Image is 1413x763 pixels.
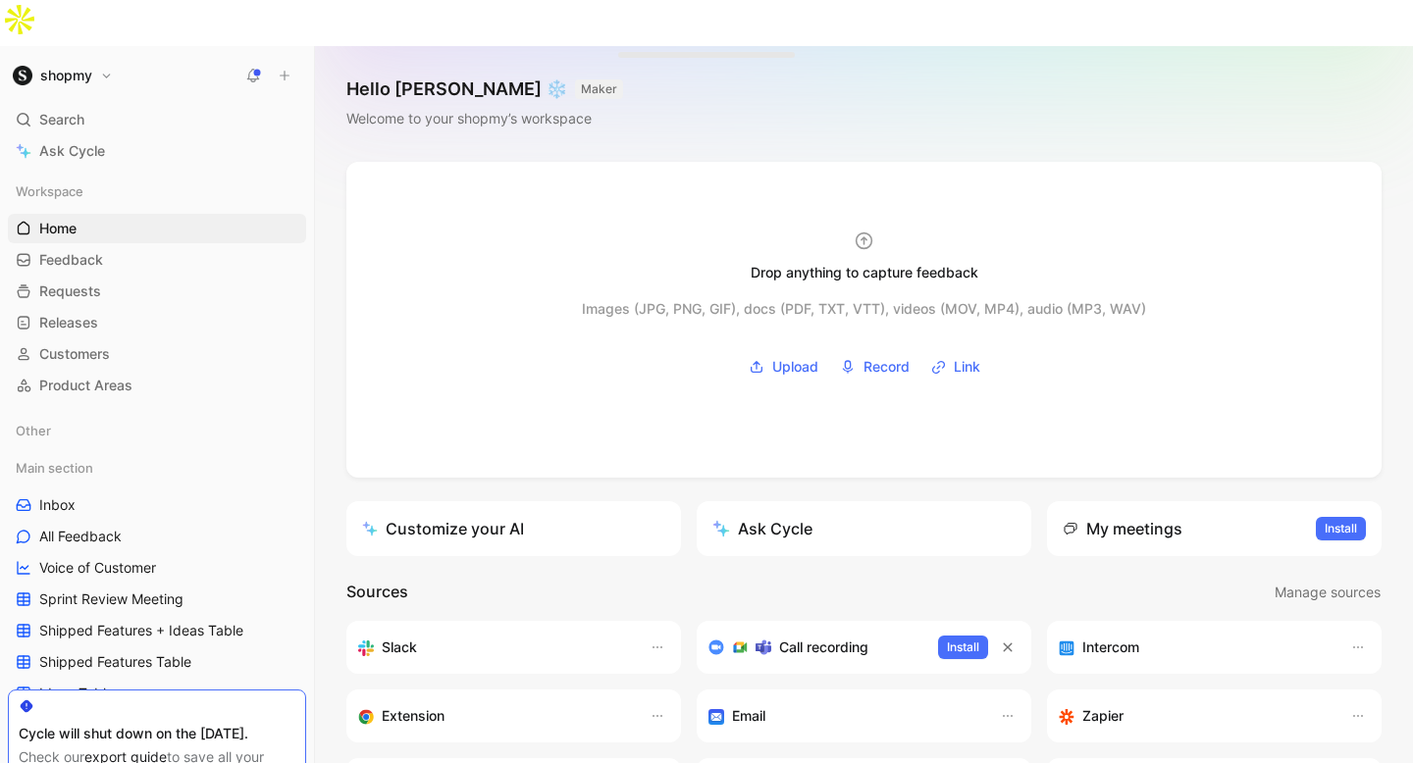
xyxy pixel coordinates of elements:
[382,636,417,659] h3: Slack
[1275,581,1381,604] span: Manage sources
[16,421,51,440] span: Other
[382,704,445,728] h3: Extension
[19,722,295,745] div: Cycle will shut down on the [DATE].
[39,684,114,703] span: Ideas Table
[8,416,306,445] div: Other
[16,181,83,201] span: Workspace
[732,704,765,728] h3: Email
[8,245,306,275] a: Feedback
[8,553,306,583] a: Voice of Customer
[779,636,868,659] h3: Call recording
[39,344,110,364] span: Customers
[39,250,103,270] span: Feedback
[39,281,101,301] span: Requests
[582,297,1146,321] div: Images (JPG, PNG, GIF), docs (PDF, TXT, VTT), videos (MOV, MP4), audio (MP3, WAV)
[712,517,812,540] div: Ask Cycle
[947,637,979,657] span: Install
[8,647,306,677] a: Shipped Features Table
[1063,517,1182,540] div: My meetings
[39,652,191,672] span: Shipped Features Table
[8,62,118,89] button: shopmyshopmy
[39,589,183,609] span: Sprint Review Meeting
[833,352,916,381] button: Record
[39,219,77,238] span: Home
[39,139,105,163] span: Ask Cycle
[8,522,306,551] a: All Feedback
[8,136,306,166] a: Ask Cycle
[751,261,978,284] div: Drop anything to capture feedback
[8,616,306,645] a: Shipped Features + Ideas Table
[954,355,980,379] span: Link
[697,501,1031,556] button: Ask Cycle
[346,77,623,101] h1: Hello [PERSON_NAME] ❄️
[8,214,306,243] a: Home
[346,501,681,556] a: Customize your AI
[863,355,910,379] span: Record
[742,352,825,381] button: Upload
[39,558,156,578] span: Voice of Customer
[708,636,922,659] div: Record & transcribe meetings from Zoom, Meet & Teams.
[708,704,980,728] div: Forward emails to your feedback inbox
[8,585,306,614] a: Sprint Review Meeting
[39,376,132,395] span: Product Areas
[575,79,623,99] button: MAKER
[362,517,524,540] div: Customize your AI
[8,308,306,337] a: Releases
[39,621,243,640] span: Shipped Features + Ideas Table
[8,679,306,708] a: Ideas Table
[1059,704,1331,728] div: Capture feedback from thousands of sources with Zapier (survey results, recordings, sheets, etc).
[1059,636,1331,659] div: Sync your customers, send feedback and get updates in Intercom
[772,355,818,379] span: Upload
[8,339,306,369] a: Customers
[39,313,98,332] span: Releases
[39,495,76,515] span: Inbox
[358,636,630,659] div: Sync your customers, send feedback and get updates in Slack
[938,636,988,659] button: Install
[1082,704,1124,728] h3: Zapier
[8,105,306,134] div: Search
[1274,580,1382,605] button: Manage sources
[8,416,306,451] div: Other
[1316,517,1366,540] button: Install
[16,458,93,478] span: Main section
[346,107,623,130] div: Welcome to your shopmy’s workspace
[1325,519,1357,538] span: Install
[13,66,32,85] img: shopmy
[346,580,408,605] h2: Sources
[39,527,122,546] span: All Feedback
[358,704,630,728] div: Capture feedback from anywhere on the web
[8,453,306,483] div: Main section
[924,352,987,381] button: Link
[8,490,306,520] a: Inbox
[8,371,306,400] a: Product Areas
[40,67,92,84] h1: shopmy
[8,177,306,206] div: Workspace
[1082,636,1139,659] h3: Intercom
[39,108,84,131] span: Search
[8,277,306,306] a: Requests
